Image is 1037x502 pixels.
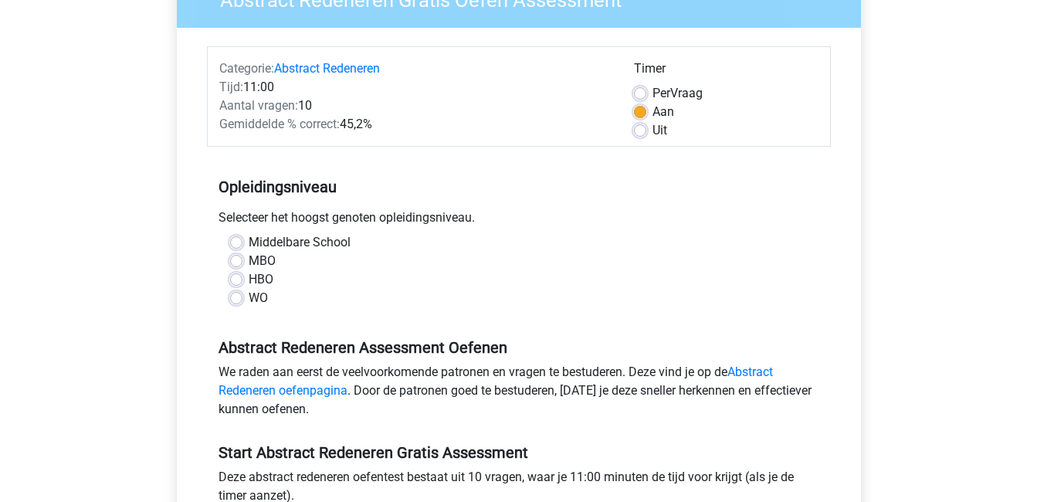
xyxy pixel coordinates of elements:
label: Vraag [652,84,703,103]
div: 45,2% [208,115,622,134]
h5: Start Abstract Redeneren Gratis Assessment [219,443,819,462]
div: 11:00 [208,78,622,97]
span: Per [652,86,670,100]
div: We raden aan eerst de veelvoorkomende patronen en vragen te bestuderen. Deze vind je op de . Door... [207,363,831,425]
span: Gemiddelde % correct: [219,117,340,131]
div: Timer [634,59,818,84]
label: HBO [249,270,273,289]
span: Tijd: [219,80,243,94]
span: Aantal vragen: [219,98,298,113]
h5: Abstract Redeneren Assessment Oefenen [219,338,819,357]
span: Categorie: [219,61,274,76]
label: Middelbare School [249,233,351,252]
label: Aan [652,103,674,121]
div: Selecteer het hoogst genoten opleidingsniveau. [207,209,831,233]
a: Abstract Redeneren [274,61,380,76]
label: WO [249,289,268,307]
h5: Opleidingsniveau [219,171,819,202]
label: Uit [652,121,667,140]
div: 10 [208,97,622,115]
label: MBO [249,252,276,270]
